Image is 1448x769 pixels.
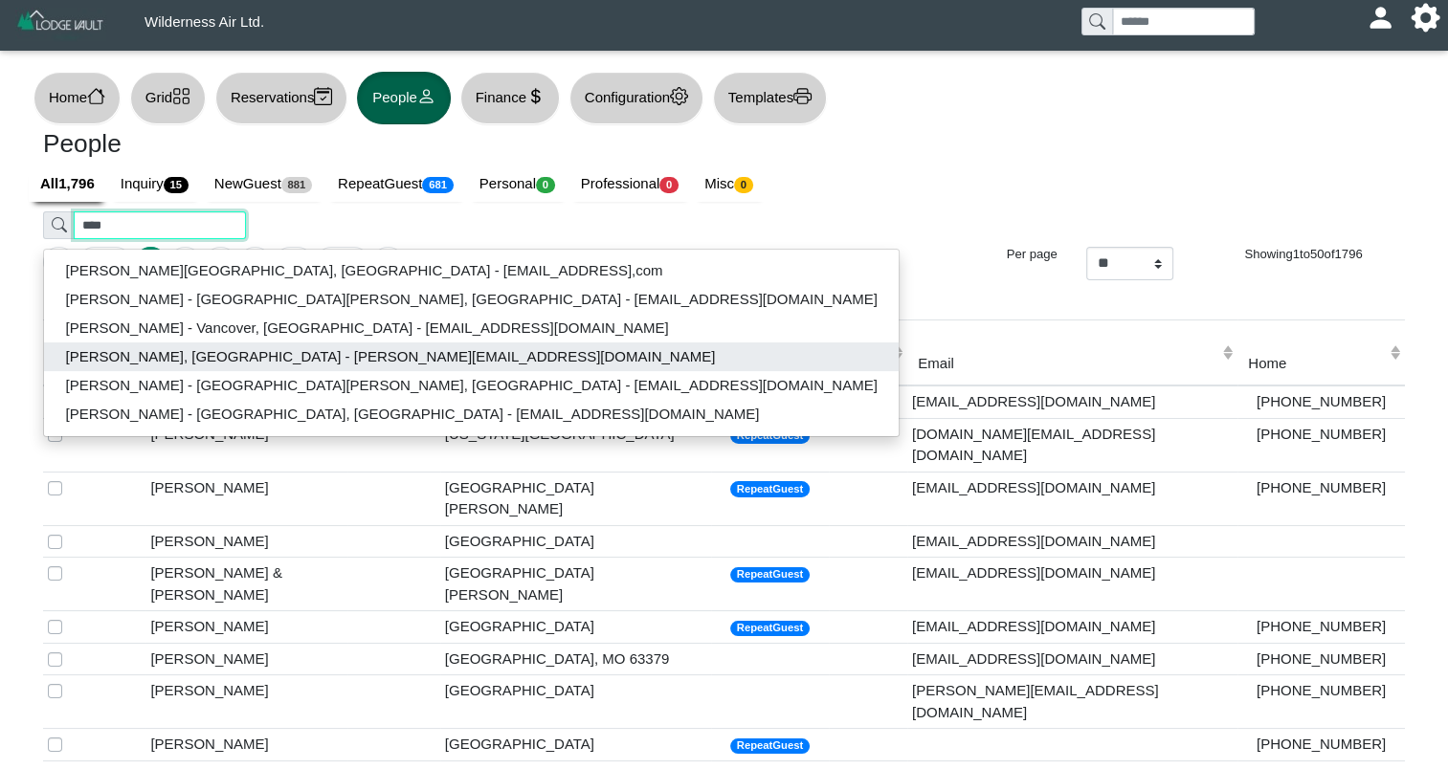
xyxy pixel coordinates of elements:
button: [PERSON_NAME], [GEOGRAPHIC_DATA] - [PERSON_NAME][EMAIL_ADDRESS][DOMAIN_NAME] [44,342,899,371]
svg: gear [670,87,688,105]
div: [PHONE_NUMBER] [1242,391,1400,413]
td: [GEOGRAPHIC_DATA] [440,611,711,644]
td: [EMAIL_ADDRESS][DOMAIN_NAME] [907,525,1237,558]
svg: currency dollar [526,87,545,105]
button: Peopleperson [357,72,450,124]
a: Professional0 [569,166,693,203]
svg: person [417,87,435,105]
a: Personal0 [468,166,569,203]
b: 1,796 [58,175,95,191]
button: Reservationscalendar2 check [215,72,347,124]
button: Go to page 3 [205,247,236,277]
td: [GEOGRAPHIC_DATA][PERSON_NAME] [440,558,711,611]
td: [PERSON_NAME] [145,472,347,525]
td: [GEOGRAPHIC_DATA] [440,729,711,761]
svg: grid [172,87,190,105]
span: 1796 [1334,247,1362,261]
td: [GEOGRAPHIC_DATA] [440,675,711,729]
button: Go to last page [372,247,404,277]
span: RepeatGuest [730,621,810,637]
td: [EMAIL_ADDRESS][DOMAIN_NAME] [907,643,1237,675]
span: 50 [1310,247,1325,261]
td: [PERSON_NAME] [145,675,347,729]
button: [PERSON_NAME] - [GEOGRAPHIC_DATA], [GEOGRAPHIC_DATA] - [EMAIL_ADDRESS][DOMAIN_NAME] [44,400,899,428]
button: [PERSON_NAME][GEOGRAPHIC_DATA], [GEOGRAPHIC_DATA] - [EMAIL_ADDRESS],com [44,256,899,285]
h3: People [43,129,710,160]
button: [PERSON_NAME] - [GEOGRAPHIC_DATA][PERSON_NAME], [GEOGRAPHIC_DATA] - [EMAIL_ADDRESS][DOMAIN_NAME] [44,285,899,314]
ul: Pagination [43,247,942,277]
td: [GEOGRAPHIC_DATA][PERSON_NAME] [440,472,711,525]
td: [PERSON_NAME][EMAIL_ADDRESS][DOMAIN_NAME] [907,675,1237,729]
div: Home [1248,353,1385,375]
span: 0 [734,177,753,193]
span: 1 [1293,247,1300,261]
svg: printer [793,87,812,105]
td: [US_STATE][GEOGRAPHIC_DATA] [440,418,711,472]
button: [PERSON_NAME] - Vancover, [GEOGRAPHIC_DATA] - [EMAIL_ADDRESS][DOMAIN_NAME] [44,314,899,342]
h6: Per page [970,247,1058,262]
td: [PERSON_NAME] [145,643,347,675]
a: Inquiry15 [109,166,203,203]
a: All1,796 [29,166,109,203]
div: [PHONE_NUMBER] [1242,424,1400,446]
button: Financecurrency dollar [460,72,560,124]
td: [PERSON_NAME] [145,418,347,472]
button: Configurationgear [569,72,703,124]
td: [PERSON_NAME] [145,729,347,761]
span: 0 [536,177,555,193]
span: RepeatGuest [730,738,810,755]
span: 681 [422,177,453,193]
button: Go to page 2 [169,247,201,277]
span: RepeatGuest [730,567,810,583]
button: Gridgrid [130,72,206,124]
td: [EMAIL_ADDRESS][DOMAIN_NAME] [907,472,1237,525]
td: [GEOGRAPHIC_DATA], MO 63379 [440,643,711,675]
div: [PHONE_NUMBER] [1242,680,1400,702]
td: [PERSON_NAME] [145,525,347,558]
h6: Showing to of [1202,247,1405,262]
span: RepeatGuest [730,481,810,497]
img: Z [15,8,106,41]
button: Go to next page [316,247,368,277]
span: 0 [659,177,679,193]
svg: search [1089,13,1104,29]
td: [PERSON_NAME] & [PERSON_NAME] [145,558,347,611]
button: Go to page 4 [239,247,271,277]
button: Homehouse [33,72,121,124]
td: [PERSON_NAME] [145,611,347,644]
td: [GEOGRAPHIC_DATA] [440,525,711,558]
td: [EMAIL_ADDRESS][DOMAIN_NAME] [907,558,1237,611]
button: [PERSON_NAME] - [GEOGRAPHIC_DATA][PERSON_NAME], [GEOGRAPHIC_DATA] - [EMAIL_ADDRESS][DOMAIN_NAME] [44,371,899,400]
svg: search [52,217,67,232]
div: [PHONE_NUMBER] [1242,734,1400,756]
td: [EMAIL_ADDRESS][DOMAIN_NAME] [907,611,1237,644]
td: [EMAIL_ADDRESS][DOMAIN_NAME] [907,385,1237,418]
div: [PHONE_NUMBER] [1242,648,1400,670]
div: Email [918,353,1217,375]
svg: gear fill [1418,11,1433,25]
a: RepeatGuest681 [326,166,468,203]
a: Misc0 [693,166,768,203]
svg: calendar2 check [314,87,332,105]
button: Templatesprinter [713,72,827,124]
a: NewGuest881 [203,166,326,203]
div: [PHONE_NUMBER] [1242,616,1400,638]
span: 15 [164,177,189,193]
div: [PHONE_NUMBER] [1242,477,1400,499]
td: [DOMAIN_NAME][EMAIL_ADDRESS][DOMAIN_NAME] [907,418,1237,472]
svg: person fill [1373,11,1388,25]
button: Go to page 1 [135,247,167,277]
svg: house [87,87,105,105]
